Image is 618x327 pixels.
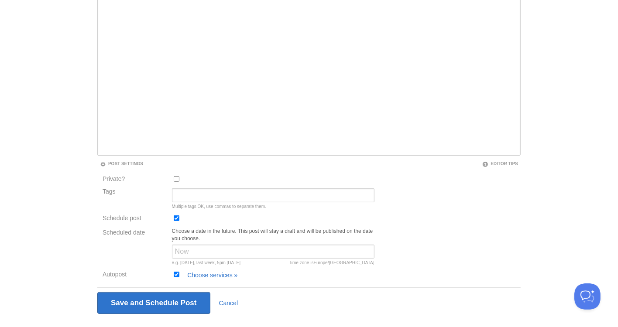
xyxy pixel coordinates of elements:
label: Private? [103,176,167,184]
label: Schedule post [103,215,167,223]
a: Cancel [219,300,238,307]
input: Now [172,245,374,259]
p: Choose a date in the future. This post will stay a draft and will be published on the date you ch... [172,228,374,242]
label: Autopost [103,271,167,279]
label: Tags [100,188,169,194]
div: e.g. [DATE], last week, 5pm [DATE] [172,261,374,265]
input: Save and Schedule Post [97,292,210,314]
a: Post Settings [100,161,143,166]
span: Europe/[GEOGRAPHIC_DATA] [314,260,374,265]
a: Choose services » [187,272,237,279]
div: Time zone is [289,261,374,265]
div: Multiple tags OK, use commas to separate them. [172,204,374,209]
label: Scheduled date [103,229,167,238]
a: Editor Tips [482,161,518,166]
iframe: Help Scout Beacon - Open [574,283,601,310]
